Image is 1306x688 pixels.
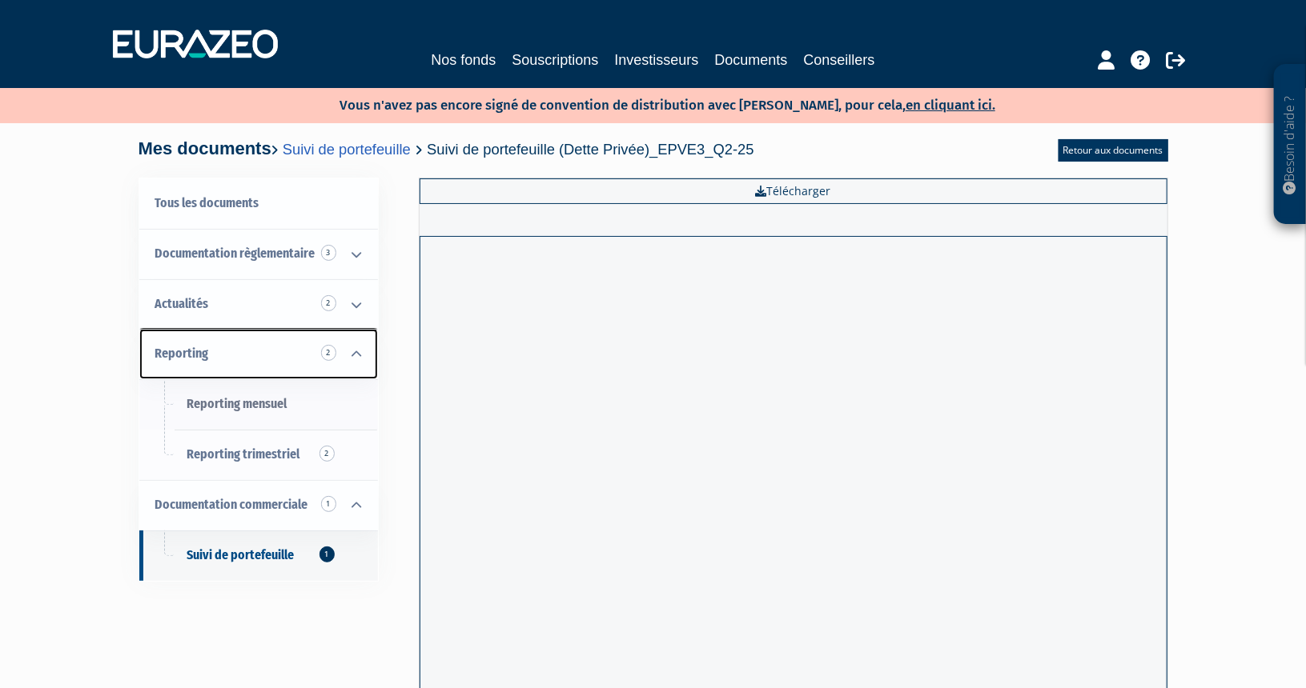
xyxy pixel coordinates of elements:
[187,396,287,411] span: Reporting mensuel
[155,246,315,261] span: Documentation règlementaire
[512,49,598,71] a: Souscriptions
[139,229,378,279] a: Documentation règlementaire 3
[139,279,378,330] a: Actualités 2
[321,496,336,512] span: 1
[139,139,754,158] h4: Mes documents
[319,546,335,562] span: 1
[906,97,995,114] a: en cliquant ici.
[1281,73,1300,217] p: Besoin d'aide ?
[420,178,1167,204] a: Télécharger
[113,30,278,58] img: 1732889491-logotype_eurazeo_blanc_rvb.png
[139,178,378,229] a: Tous les documents
[321,295,336,311] span: 2
[715,49,788,71] a: Documents
[187,547,295,562] span: Suivi de portefeuille
[614,49,698,71] a: Investisseurs
[321,245,336,261] span: 3
[139,430,378,480] a: Reporting trimestriel2
[139,480,378,530] a: Documentation commerciale 1
[427,141,754,158] span: Suivi de portefeuille (Dette Privée)_EPVE3_Q2-25
[139,379,378,430] a: Reporting mensuel
[321,345,336,361] span: 2
[283,141,411,158] a: Suivi de portefeuille
[155,346,209,361] span: Reporting
[155,497,308,512] span: Documentation commerciale
[431,49,496,71] a: Nos fonds
[804,49,875,71] a: Conseillers
[319,446,335,462] span: 2
[187,446,300,462] span: Reporting trimestriel
[139,530,378,581] a: Suivi de portefeuille1
[293,92,995,115] p: Vous n'avez pas encore signé de convention de distribution avec [PERSON_NAME], pour cela,
[155,296,209,311] span: Actualités
[139,329,378,379] a: Reporting 2
[1059,139,1168,162] a: Retour aux documents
